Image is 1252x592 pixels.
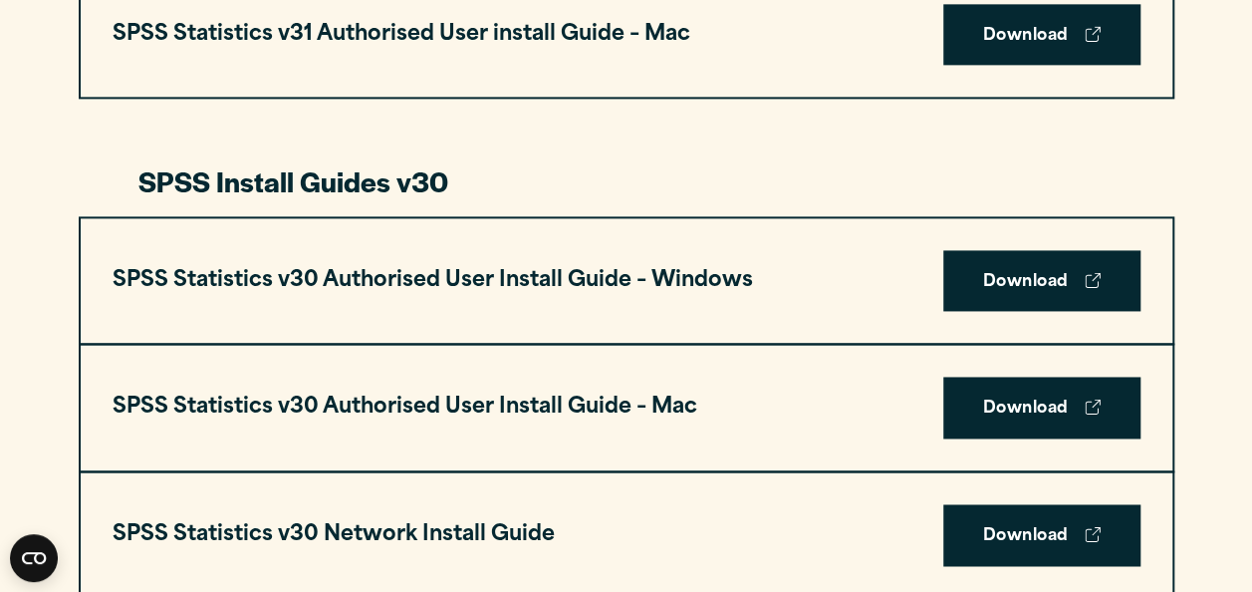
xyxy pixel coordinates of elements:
a: Download [943,250,1140,312]
h3: SPSS Statistics v30 Network Install Guide [113,516,555,554]
h3: SPSS Statistics v30 Authorised User Install Guide – Windows [113,262,753,300]
a: Download [943,504,1140,566]
a: Download [943,377,1140,439]
h3: SPSS Install Guides v30 [138,162,1115,200]
button: Open CMP widget [10,534,58,582]
h3: SPSS Statistics v30 Authorised User Install Guide – Mac [113,389,697,427]
a: Download [943,4,1140,66]
h3: SPSS Statistics v31 Authorised User install Guide – Mac [113,16,690,54]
